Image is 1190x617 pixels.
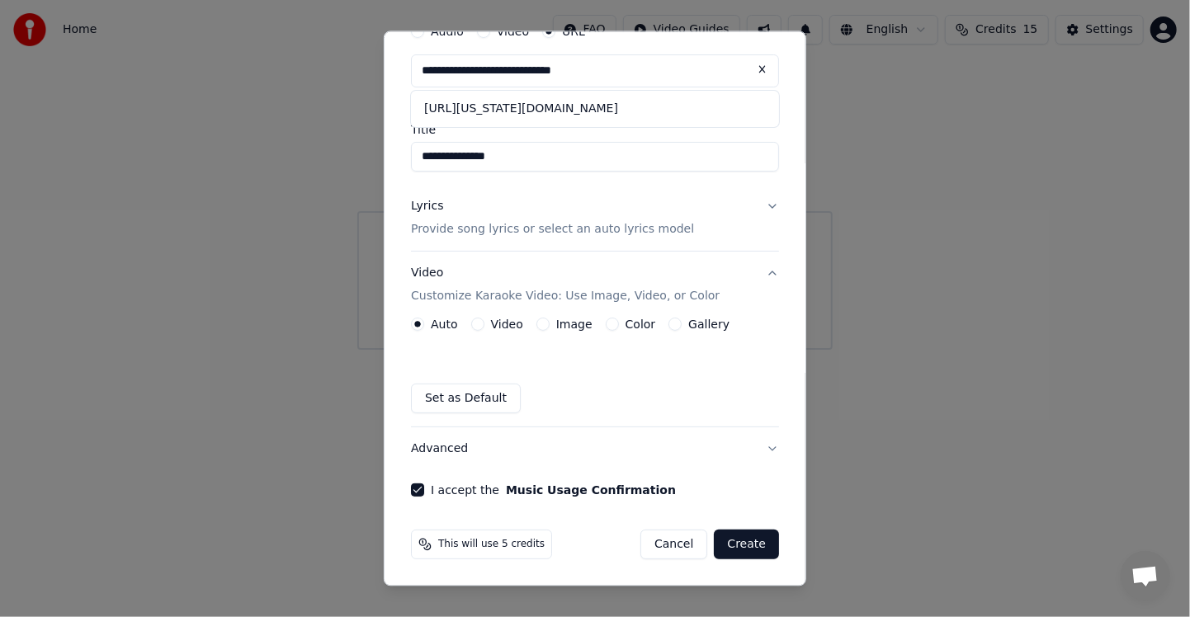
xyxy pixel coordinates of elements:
[411,124,779,135] label: Title
[562,26,585,37] label: URL
[438,538,545,551] span: This will use 5 credits
[556,318,593,330] label: Image
[411,265,720,304] div: Video
[640,530,707,559] button: Cancel
[491,318,523,330] label: Video
[411,288,720,304] p: Customize Karaoke Video: Use Image, Video, or Color
[688,318,730,330] label: Gallery
[714,530,779,559] button: Create
[411,221,694,238] p: Provide song lyrics or select an auto lyrics model
[411,198,443,214] div: Lyrics
[431,484,676,496] label: I accept the
[497,26,529,37] label: Video
[411,185,779,251] button: LyricsProvide song lyrics or select an auto lyrics model
[411,427,779,470] button: Advanced
[411,384,521,413] button: Set as Default
[411,94,779,124] div: [URL][US_STATE][DOMAIN_NAME]
[431,318,458,330] label: Auto
[506,484,676,496] button: I accept the
[411,252,779,318] button: VideoCustomize Karaoke Video: Use Image, Video, or Color
[431,26,464,37] label: Audio
[411,318,779,426] div: VideoCustomize Karaoke Video: Use Image, Video, or Color
[626,318,656,330] label: Color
